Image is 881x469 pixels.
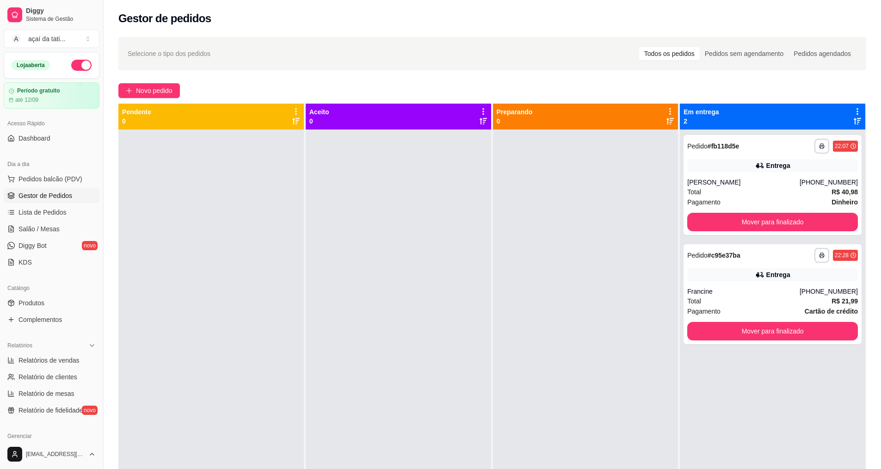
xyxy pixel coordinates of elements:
span: Relatórios [7,342,32,349]
span: Lista de Pedidos [18,208,67,217]
a: Produtos [4,296,99,310]
p: 0 [309,117,329,126]
h2: Gestor de pedidos [118,11,211,26]
a: KDS [4,255,99,270]
div: açaí da tati ... [28,34,65,43]
a: Complementos [4,312,99,327]
span: Relatório de clientes [18,372,77,382]
button: Alterar Status [71,60,92,71]
p: 0 [122,117,151,126]
button: [EMAIL_ADDRESS][DOMAIN_NAME] [4,443,99,465]
span: Relatório de mesas [18,389,74,398]
div: 22:28 [835,252,849,259]
span: Total [687,296,701,306]
span: Pedidos balcão (PDV) [18,174,82,184]
span: Total [687,187,701,197]
span: Pedido [687,252,708,259]
article: até 12/09 [15,96,38,104]
span: Dashboard [18,134,50,143]
button: Select a team [4,30,99,48]
button: Novo pedido [118,83,180,98]
strong: # c95e37ba [708,252,740,259]
a: Relatório de mesas [4,386,99,401]
span: Relatório de fidelidade [18,406,83,415]
a: Relatórios de vendas [4,353,99,368]
div: Acesso Rápido [4,116,99,131]
a: Diggy Botnovo [4,238,99,253]
a: Período gratuitoaté 12/09 [4,82,99,109]
div: Pedidos sem agendamento [700,47,789,60]
div: Catálogo [4,281,99,296]
p: Pendente [122,107,151,117]
span: Pedido [687,142,708,150]
span: Pagamento [687,197,721,207]
p: 0 [497,117,533,126]
span: Diggy [26,7,96,15]
span: Produtos [18,298,44,308]
span: Complementos [18,315,62,324]
div: Loja aberta [12,60,50,70]
div: 22:07 [835,142,849,150]
div: Todos os pedidos [639,47,700,60]
p: Em entrega [684,107,719,117]
span: Gestor de Pedidos [18,191,72,200]
p: Preparando [497,107,533,117]
div: [PHONE_NUMBER] [800,287,858,296]
button: Mover para finalizado [687,213,858,231]
button: Mover para finalizado [687,322,858,340]
a: Relatório de fidelidadenovo [4,403,99,418]
span: Pagamento [687,306,721,316]
strong: R$ 21,99 [832,297,858,305]
a: DiggySistema de Gestão [4,4,99,26]
strong: Cartão de crédito [805,308,858,315]
span: [EMAIL_ADDRESS][DOMAIN_NAME] [26,450,85,458]
span: Relatórios de vendas [18,356,80,365]
p: Aceito [309,107,329,117]
div: Gerenciar [4,429,99,444]
div: Pedidos agendados [789,47,856,60]
span: Selecione o tipo dos pedidos [128,49,210,59]
strong: Dinheiro [832,198,858,206]
p: 2 [684,117,719,126]
div: Dia a dia [4,157,99,172]
article: Período gratuito [17,87,60,94]
div: Entrega [766,270,790,279]
span: Diggy Bot [18,241,47,250]
a: Dashboard [4,131,99,146]
div: Francine [687,287,800,296]
div: [PHONE_NUMBER] [800,178,858,187]
div: [PERSON_NAME] [687,178,800,187]
strong: R$ 40,98 [832,188,858,196]
span: Novo pedido [136,86,173,96]
div: Entrega [766,161,790,170]
span: KDS [18,258,32,267]
span: plus [126,87,132,94]
a: Lista de Pedidos [4,205,99,220]
a: Gestor de Pedidos [4,188,99,203]
strong: # fb118d5e [708,142,739,150]
a: Salão / Mesas [4,222,99,236]
button: Pedidos balcão (PDV) [4,172,99,186]
span: Sistema de Gestão [26,15,96,23]
a: Relatório de clientes [4,370,99,384]
span: A [12,34,21,43]
span: Salão / Mesas [18,224,60,234]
